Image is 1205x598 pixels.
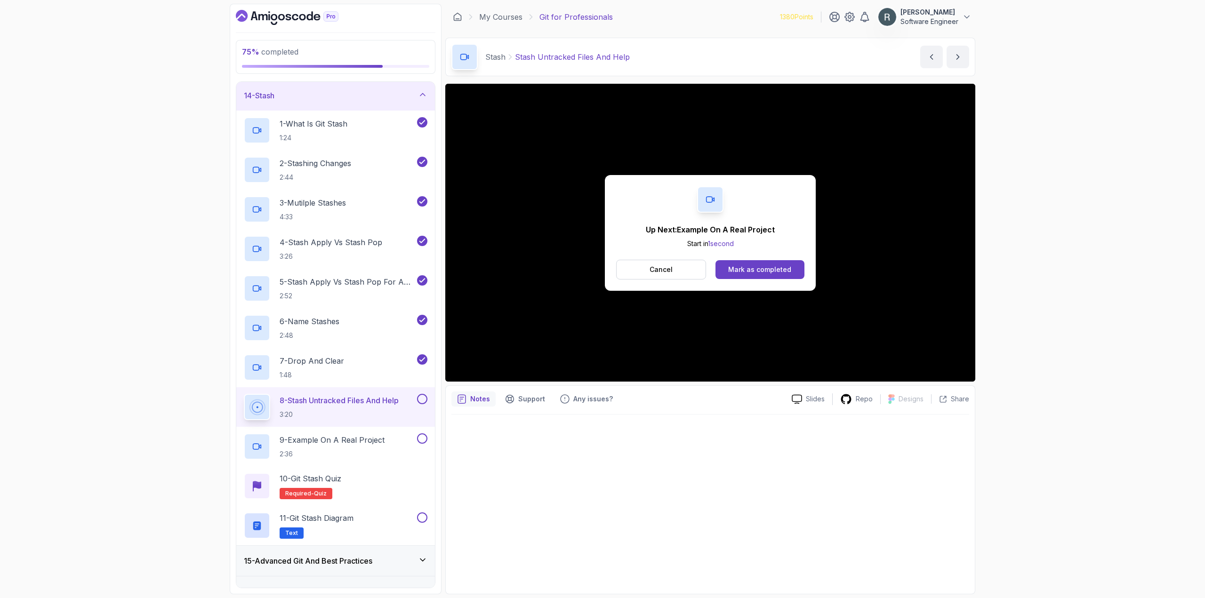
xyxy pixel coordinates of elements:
p: 8 - Stash Untracked Files And Help [280,395,399,406]
p: 2:52 [280,291,415,301]
p: 5 - Stash Apply Vs Stash Pop For A Given Index [280,276,415,287]
button: user profile image[PERSON_NAME]Software Engineer [878,8,972,26]
button: Mark as completed [715,260,804,279]
span: Text [285,529,298,537]
h3: 14 - Stash [244,90,274,101]
p: Git for Professionals [539,11,613,23]
button: 15-Advanced Git And Best Practices [236,546,435,576]
button: 3-Mutilple Stashes4:33 [244,196,427,223]
span: 1 second [708,239,734,247]
p: 1:24 [280,133,347,143]
button: 4-Stash Apply Vs Stash Pop3:26 [244,236,427,262]
button: next content [947,46,969,68]
p: 1:48 [280,370,344,380]
p: 1380 Points [780,12,813,22]
p: 2:44 [280,173,351,182]
p: 2 - Stashing Changes [280,158,351,169]
button: Support button [499,391,551,407]
button: 6-Name Stashes2:48 [244,315,427,341]
button: Feedback button [554,391,619,407]
button: 7-Drop And Clear1:48 [244,354,427,381]
a: Repo [833,393,880,405]
p: Designs [899,394,924,404]
span: Required- [285,490,314,497]
p: Stash Untracked Files And Help [515,51,630,63]
button: previous content [920,46,943,68]
button: 1-What Is Git Stash1:24 [244,117,427,144]
p: [PERSON_NAME] [900,8,958,17]
button: 10-Git Stash QuizRequired-quiz [244,473,427,499]
p: Repo [856,394,873,404]
button: notes button [451,391,496,407]
p: 7 - Drop And Clear [280,355,344,367]
img: user profile image [878,8,896,26]
button: Share [931,394,969,404]
p: 4 - Stash Apply Vs Stash Pop [280,237,382,248]
p: 9 - Example On A Real Project [280,434,385,446]
p: Start in [646,239,775,248]
p: 11 - Git Stash Diagram [280,512,353,524]
span: 75 % [242,47,259,56]
span: completed [242,47,298,56]
span: quiz [314,490,327,497]
button: Cancel [616,260,706,279]
p: Cancel [650,265,673,274]
p: 4:33 [280,212,346,222]
iframe: 9 - Stash Untracked files and help [445,84,975,382]
p: Support [518,394,545,404]
h3: 16 - Visual Studio Code [244,586,322,597]
h3: 15 - Advanced Git And Best Practices [244,555,372,566]
a: Dashboard [236,10,360,25]
p: Stash [485,51,506,63]
button: 14-Stash [236,80,435,111]
a: My Courses [479,11,522,23]
p: Notes [470,394,490,404]
a: Slides [784,394,832,404]
div: Mark as completed [728,265,791,274]
p: 3:26 [280,252,382,261]
p: Share [951,394,969,404]
p: Slides [806,394,825,404]
p: 2:48 [280,331,339,340]
button: 5-Stash Apply Vs Stash Pop For A Given Index2:52 [244,275,427,302]
p: 1 - What Is Git Stash [280,118,347,129]
p: 3 - Mutilple Stashes [280,197,346,208]
button: 2-Stashing Changes2:44 [244,157,427,183]
p: 6 - Name Stashes [280,316,339,327]
button: 11-Git Stash DiagramText [244,512,427,539]
button: 9-Example On A Real Project2:36 [244,433,427,460]
a: Dashboard [453,12,462,22]
p: Software Engineer [900,17,958,26]
p: 10 - Git Stash Quiz [280,473,341,484]
p: Any issues? [573,394,613,404]
p: Up Next: Example On A Real Project [646,224,775,235]
button: 8-Stash Untracked Files And Help3:20 [244,394,427,420]
p: 3:20 [280,410,399,419]
p: 2:36 [280,449,385,459]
